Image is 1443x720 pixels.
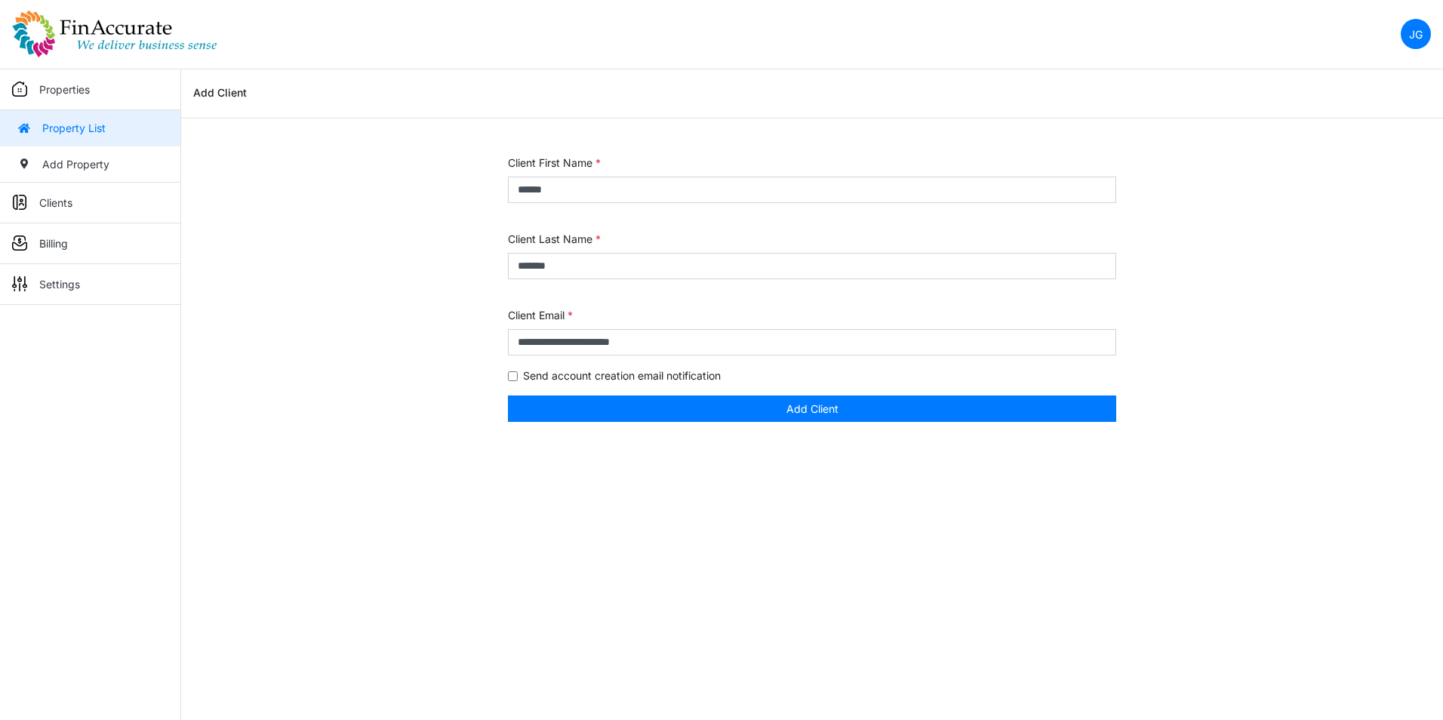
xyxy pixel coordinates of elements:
img: sidemenu_client.png [12,195,27,210]
img: sidemenu_billing.png [12,235,27,251]
p: Settings [39,276,80,292]
label: Client Last Name [508,231,601,247]
img: spp logo [12,10,217,58]
label: Client First Name [508,155,601,171]
label: Client Email [508,307,573,323]
p: JG [1409,26,1423,42]
h6: Add Client [193,87,247,100]
button: Add Client [508,395,1116,422]
img: sidemenu_properties.png [12,82,27,97]
p: Clients [39,195,72,211]
img: sidemenu_settings.png [12,276,27,291]
a: JG [1401,19,1431,49]
p: Billing [39,235,68,251]
label: Send account creation email notification [523,368,721,383]
p: Properties [39,82,90,97]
